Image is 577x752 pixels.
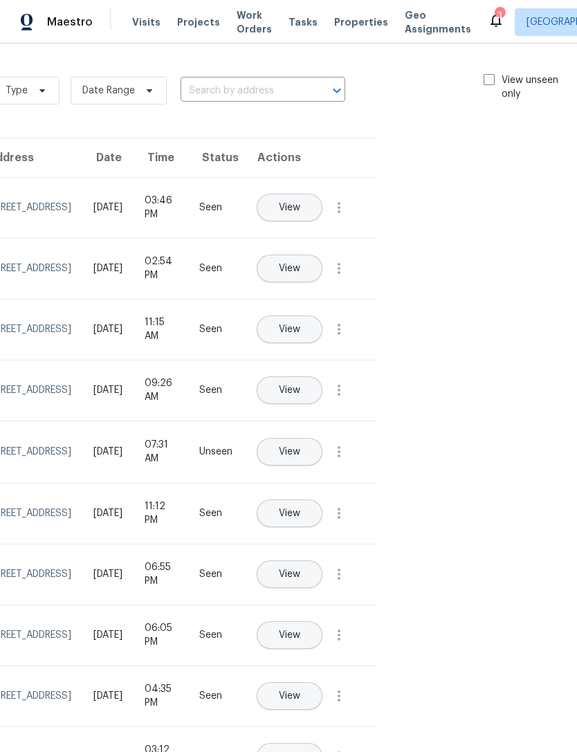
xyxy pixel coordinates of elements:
[145,621,177,649] div: 06:05 PM
[244,138,377,177] th: Actions
[93,322,122,336] div: [DATE]
[279,569,300,580] span: View
[145,499,177,527] div: 11:12 PM
[279,508,300,519] span: View
[177,15,220,29] span: Projects
[199,628,232,642] div: Seen
[145,682,177,710] div: 04:35 PM
[93,383,122,397] div: [DATE]
[199,322,232,336] div: Seen
[257,255,322,282] button: View
[279,264,300,274] span: View
[199,262,232,275] div: Seen
[288,17,318,27] span: Tasks
[279,447,300,457] span: View
[145,560,177,588] div: 06:55 PM
[279,203,300,213] span: View
[257,499,322,527] button: View
[199,383,232,397] div: Seen
[93,445,122,459] div: [DATE]
[257,621,322,649] button: View
[145,194,177,221] div: 03:46 PM
[181,80,306,102] input: Search by address
[257,560,322,588] button: View
[6,84,28,98] span: Type
[279,324,300,335] span: View
[188,138,244,177] th: Status
[93,506,122,520] div: [DATE]
[257,194,322,221] button: View
[145,376,177,404] div: 09:26 AM
[495,8,504,22] div: 3
[145,255,177,282] div: 02:54 PM
[132,15,161,29] span: Visits
[93,689,122,703] div: [DATE]
[257,682,322,710] button: View
[199,506,232,520] div: Seen
[199,689,232,703] div: Seen
[257,376,322,404] button: View
[134,138,188,177] th: Time
[93,567,122,581] div: [DATE]
[257,315,322,343] button: View
[279,630,300,641] span: View
[199,567,232,581] div: Seen
[82,84,135,98] span: Date Range
[199,201,232,214] div: Seen
[93,262,122,275] div: [DATE]
[145,438,177,466] div: 07:31 AM
[82,138,134,177] th: Date
[199,445,232,459] div: Unseen
[334,15,388,29] span: Properties
[327,81,347,100] button: Open
[405,8,471,36] span: Geo Assignments
[93,201,122,214] div: [DATE]
[257,438,322,466] button: View
[93,628,122,642] div: [DATE]
[279,691,300,701] span: View
[47,15,93,29] span: Maestro
[237,8,272,36] span: Work Orders
[279,385,300,396] span: View
[145,315,177,343] div: 11:15 AM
